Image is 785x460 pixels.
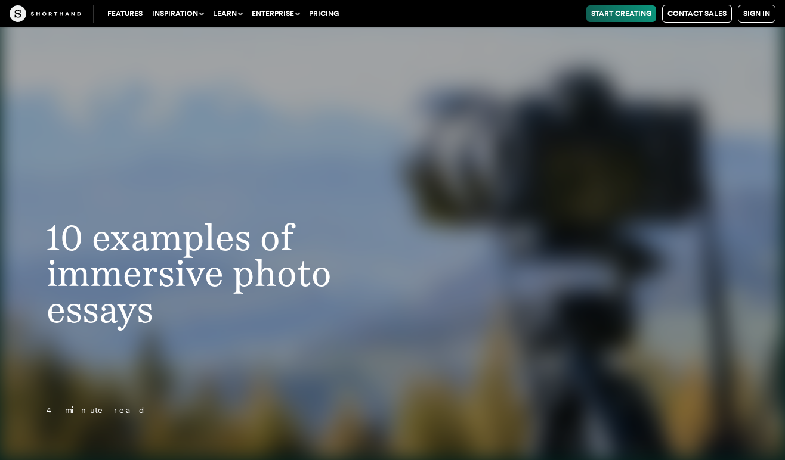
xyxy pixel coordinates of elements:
[247,5,304,22] button: Enterprise
[147,5,208,22] button: Inspiration
[586,5,656,22] a: Start Creating
[10,5,81,22] img: The Craft
[103,5,147,22] a: Features
[23,220,454,328] h1: 10 examples of immersive photo essays
[23,403,454,418] p: 4 minute read
[304,5,344,22] a: Pricing
[738,5,775,23] a: Sign in
[208,5,247,22] button: Learn
[662,5,732,23] a: Contact Sales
